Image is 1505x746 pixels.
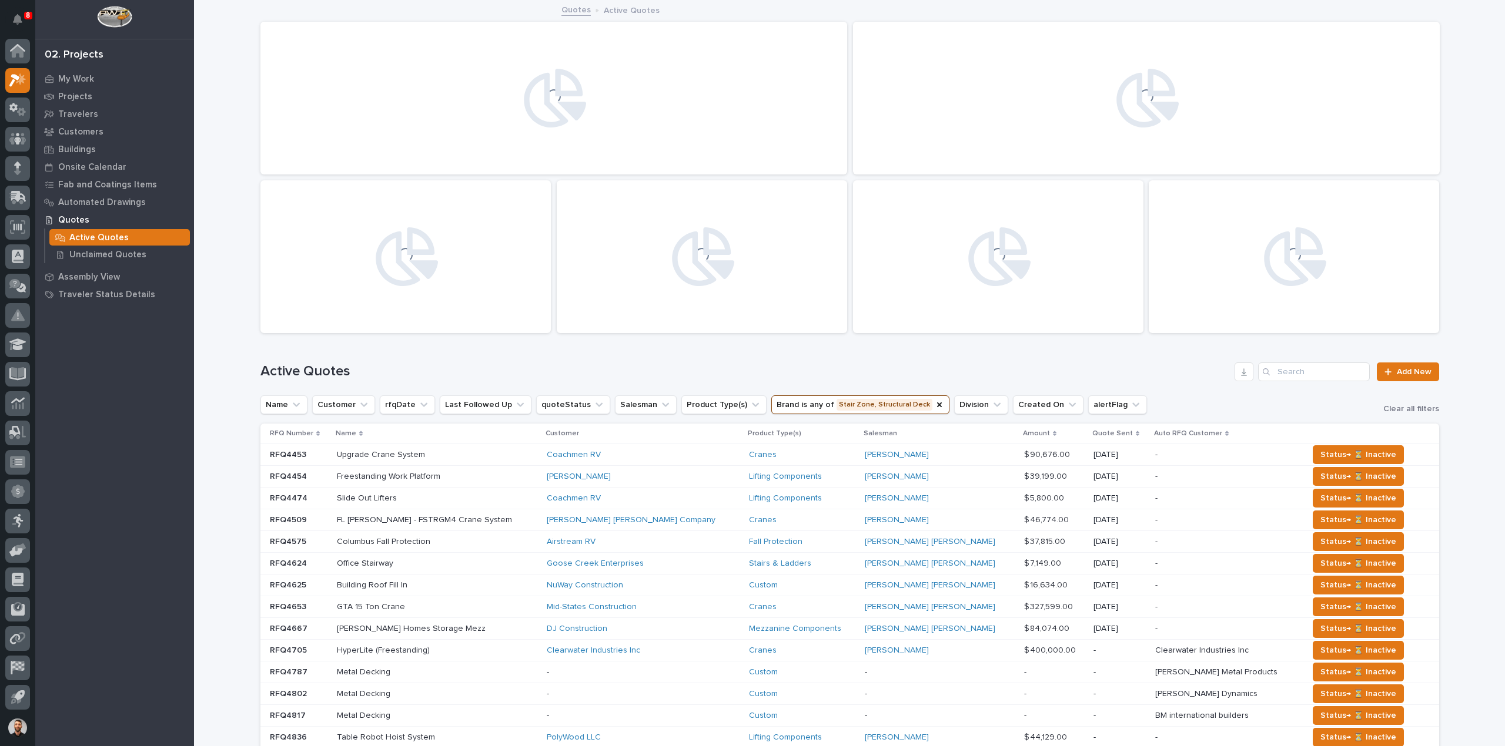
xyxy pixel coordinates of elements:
p: - [1155,535,1160,547]
p: - [865,711,1015,721]
p: FL [PERSON_NAME] - FSTRGM4 Crane System [337,513,514,525]
button: Customer [312,395,375,414]
p: $ 400,000.00 [1024,643,1078,656]
p: [DATE] [1093,602,1146,612]
tr: RFQ4575RFQ4575 Columbus Fall ProtectionColumbus Fall Protection Airstream RV Fall Protection [PER... [260,531,1439,553]
button: Clear all filters [1374,404,1439,414]
tr: RFQ4509RFQ4509 FL [PERSON_NAME] - FSTRGM4 Crane SystemFL [PERSON_NAME] - FSTRGM4 Crane System [PE... [260,509,1439,531]
a: Cranes [749,450,777,460]
p: $ 37,815.00 [1024,535,1068,547]
a: [PERSON_NAME] [PERSON_NAME] [865,580,995,590]
tr: RFQ4802RFQ4802 Metal DeckingMetal Decking -Custom --- -[PERSON_NAME] Dynamics[PERSON_NAME] Dynami... [260,683,1439,705]
p: Quotes [58,215,89,226]
p: Office Stairway [337,556,396,569]
span: Status→ ⏳ Inactive [1320,600,1396,614]
p: RFQ4817 [270,708,308,721]
p: - [1093,667,1146,677]
a: PolyWood LLC [547,732,601,742]
p: RFQ4509 [270,513,309,525]
p: - [1155,578,1160,590]
p: Onsite Calendar [58,162,126,173]
p: - [1155,469,1160,482]
button: Product Type(s) [681,395,767,414]
a: Active Quotes [45,229,194,246]
p: Assembly View [58,272,120,283]
a: Buildings [35,140,194,158]
p: Travelers [58,109,98,120]
p: Freestanding Work Platform [337,469,443,482]
a: [PERSON_NAME] [PERSON_NAME] Company [547,515,715,525]
p: Buildings [58,145,96,155]
a: Clearwater Industries Inc [547,646,640,656]
button: Status→ ⏳ Inactive [1313,597,1404,616]
a: Cranes [749,646,777,656]
p: - [1155,730,1160,742]
a: Customers [35,123,194,140]
p: RFQ4625 [270,578,309,590]
button: Status→ ⏳ Inactive [1313,510,1404,529]
p: $ 7,149.00 [1024,556,1063,569]
a: Fab and Coatings Items [35,176,194,193]
a: Onsite Calendar [35,158,194,176]
a: [PERSON_NAME] [865,646,929,656]
span: Status→ ⏳ Inactive [1320,578,1396,592]
a: Fall Protection [749,537,802,547]
button: alertFlag [1088,395,1147,414]
a: [PERSON_NAME] [865,472,929,482]
p: [DATE] [1093,515,1146,525]
p: RFQ4474 [270,491,310,503]
p: [DATE] [1093,580,1146,590]
button: users-avatar [5,715,30,740]
span: Status→ ⏳ Inactive [1320,535,1396,549]
p: - [1155,491,1160,503]
p: Clearwater Industries Inc [1155,643,1251,656]
button: Status→ ⏳ Inactive [1313,445,1404,464]
button: Status→ ⏳ Inactive [1313,663,1404,681]
p: - [1024,665,1029,677]
p: Customer [546,427,579,440]
a: Automated Drawings [35,193,194,211]
p: Metal Decking [337,687,393,699]
p: - [1155,556,1160,569]
p: [DATE] [1093,537,1146,547]
a: [PERSON_NAME] [PERSON_NAME] [865,559,995,569]
button: Status→ ⏳ Inactive [1313,467,1404,486]
span: Status→ ⏳ Inactive [1320,491,1396,505]
a: [PERSON_NAME] [865,493,929,503]
p: $ 44,129.00 [1024,730,1069,742]
p: RFQ4653 [270,600,309,612]
a: Unclaimed Quotes [45,246,194,263]
p: - [1024,687,1029,699]
tr: RFQ4624RFQ4624 Office StairwayOffice Stairway Goose Creek Enterprises Stairs & Ladders [PERSON_NA... [260,553,1439,574]
button: Salesman [615,395,677,414]
a: Add New [1377,362,1439,381]
a: NuWay Construction [547,580,623,590]
button: Status→ ⏳ Inactive [1313,706,1404,725]
p: RFQ4802 [270,687,309,699]
a: Projects [35,88,194,105]
span: Status→ ⏳ Inactive [1320,556,1396,570]
p: Metal Decking [337,665,393,677]
a: Quotes [561,2,591,16]
button: Status→ ⏳ Inactive [1313,489,1404,508]
span: Clear all filters [1383,404,1439,414]
p: - [1093,711,1146,721]
p: - [1024,708,1029,721]
p: - [865,667,1015,677]
input: Search [1258,362,1370,381]
img: Workspace Logo [97,6,132,28]
a: Custom [749,580,778,590]
a: Lifting Components [749,732,822,742]
span: Status→ ⏳ Inactive [1320,687,1396,701]
button: Name [260,395,307,414]
span: Add New [1397,368,1432,376]
p: RFQ4787 [270,665,310,677]
button: Status→ ⏳ Inactive [1313,532,1404,551]
p: [DATE] [1093,472,1146,482]
span: Status→ ⏳ Inactive [1320,708,1396,723]
p: Name [336,427,356,440]
p: - [1155,621,1160,634]
tr: RFQ4787RFQ4787 Metal DeckingMetal Decking -Custom --- -[PERSON_NAME] Metal Products[PERSON_NAME] ... [260,661,1439,683]
span: Status→ ⏳ Inactive [1320,643,1396,657]
a: [PERSON_NAME] [PERSON_NAME] [865,624,995,634]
